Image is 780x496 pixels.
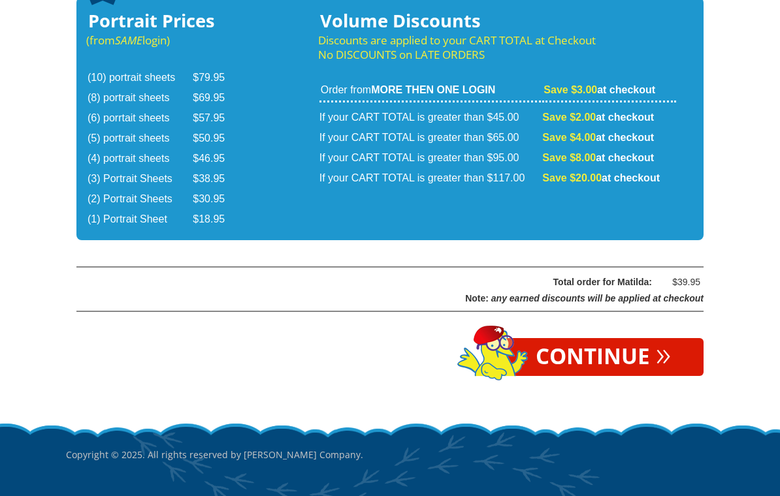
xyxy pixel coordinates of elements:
[193,170,241,189] td: $38.95
[318,14,677,28] h3: Volume Discounts
[491,293,704,303] span: any earned discounts will be applied at checkout
[88,149,191,168] td: (4) portrait sheets
[193,190,241,209] td: $30.95
[88,129,191,148] td: (5) portrait sheets
[465,293,489,303] span: Note:
[193,69,241,87] td: $79.95
[542,132,596,143] span: Save $4.00
[193,89,241,108] td: $69.95
[319,169,542,188] td: If your CART TOTAL is greater than $117.00
[86,14,242,28] h3: Portrait Prices
[544,84,597,95] span: Save $3.00
[86,33,242,48] p: (from login)
[542,172,660,183] strong: at checkout
[110,274,652,290] div: Total order for Matilda:
[542,132,654,143] strong: at checkout
[88,170,191,189] td: (3) Portrait Sheets
[115,33,142,48] em: SAME
[319,129,542,147] td: If your CART TOTAL is greater than $65.00
[661,274,700,290] div: $39.95
[542,152,654,163] strong: at checkout
[88,190,191,209] td: (2) Portrait Sheets
[193,210,241,229] td: $18.95
[193,149,241,168] td: $46.95
[542,172,602,183] span: Save $20.00
[88,109,191,128] td: (6) porrtait sheets
[318,33,677,62] p: Discounts are applied to your CART TOTAL at Checkout No DISCOUNTS on LATE ORDERS
[371,84,495,95] strong: MORE THEN ONE LOGIN
[88,210,191,229] td: (1) Portrait Sheet
[88,89,191,108] td: (8) portrait sheets
[193,109,241,128] td: $57.95
[542,152,596,163] span: Save $8.00
[542,112,596,123] span: Save $2.00
[193,129,241,148] td: $50.95
[544,84,655,95] strong: at checkout
[656,346,671,360] span: »
[319,83,542,102] td: Order from
[319,149,542,168] td: If your CART TOTAL is greater than $95.00
[88,69,191,87] td: (10) portrait sheets
[319,104,542,127] td: If your CART TOTAL is greater than $45.00
[542,112,654,123] strong: at checkout
[66,422,714,488] p: Copyright © 2025. All rights reserved by [PERSON_NAME] Company.
[503,338,704,376] a: Continue»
